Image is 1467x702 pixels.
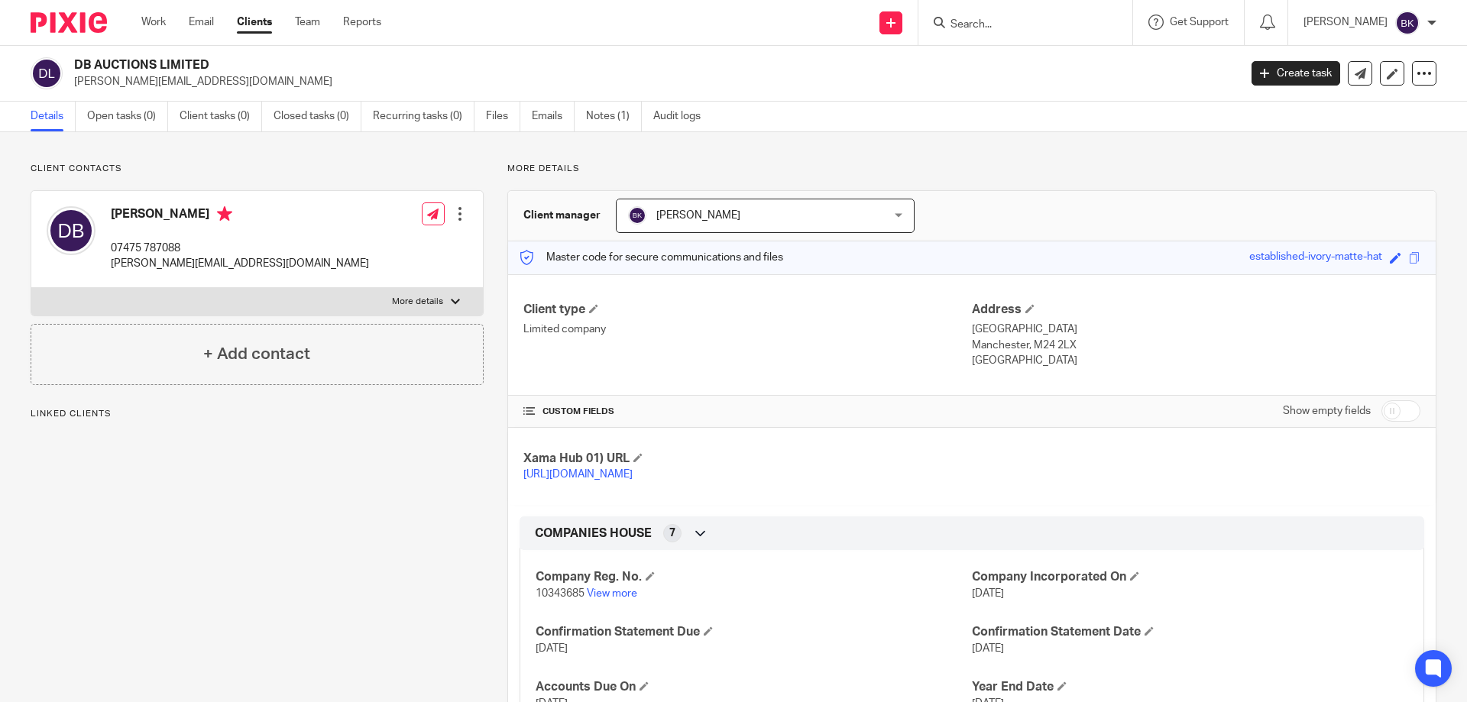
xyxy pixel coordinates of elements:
[31,102,76,131] a: Details
[180,102,262,131] a: Client tasks (0)
[373,102,474,131] a: Recurring tasks (0)
[343,15,381,30] a: Reports
[47,206,96,255] img: svg%3E
[532,102,575,131] a: Emails
[507,163,1436,175] p: More details
[31,57,63,89] img: svg%3E
[392,296,443,308] p: More details
[587,588,637,599] a: View more
[111,206,369,225] h4: [PERSON_NAME]
[74,57,998,73] h2: DB AUCTIONS LIMITED
[74,74,1229,89] p: [PERSON_NAME][EMAIL_ADDRESS][DOMAIN_NAME]
[295,15,320,30] a: Team
[523,451,972,467] h4: Xama Hub 01) URL
[536,588,585,599] span: 10343685
[87,102,168,131] a: Open tasks (0)
[237,15,272,30] a: Clients
[274,102,361,131] a: Closed tasks (0)
[523,302,972,318] h4: Client type
[536,643,568,654] span: [DATE]
[141,15,166,30] a: Work
[586,102,642,131] a: Notes (1)
[972,643,1004,654] span: [DATE]
[536,569,972,585] h4: Company Reg. No.
[1395,11,1420,35] img: svg%3E
[1249,249,1382,267] div: established-ivory-matte-hat
[523,469,633,480] a: [URL][DOMAIN_NAME]
[535,526,652,542] span: COMPANIES HOUSE
[217,206,232,222] i: Primary
[972,353,1420,368] p: [GEOGRAPHIC_DATA]
[203,342,310,366] h4: + Add contact
[1252,61,1340,86] a: Create task
[656,210,740,221] span: [PERSON_NAME]
[972,338,1420,353] p: Manchester, M24 2LX
[972,569,1408,585] h4: Company Incorporated On
[628,206,646,225] img: svg%3E
[523,322,972,337] p: Limited company
[486,102,520,131] a: Files
[972,588,1004,599] span: [DATE]
[972,679,1408,695] h4: Year End Date
[1170,17,1229,27] span: Get Support
[536,679,972,695] h4: Accounts Due On
[1283,403,1371,419] label: Show empty fields
[972,624,1408,640] h4: Confirmation Statement Date
[669,526,675,541] span: 7
[111,256,369,271] p: [PERSON_NAME][EMAIL_ADDRESS][DOMAIN_NAME]
[972,322,1420,337] p: [GEOGRAPHIC_DATA]
[111,241,369,256] p: 07475 787088
[972,302,1420,318] h4: Address
[949,18,1086,32] input: Search
[520,250,783,265] p: Master code for secure communications and files
[1303,15,1388,30] p: [PERSON_NAME]
[31,408,484,420] p: Linked clients
[653,102,712,131] a: Audit logs
[523,208,601,223] h3: Client manager
[189,15,214,30] a: Email
[31,163,484,175] p: Client contacts
[31,12,107,33] img: Pixie
[536,624,972,640] h4: Confirmation Statement Due
[523,406,972,418] h4: CUSTOM FIELDS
